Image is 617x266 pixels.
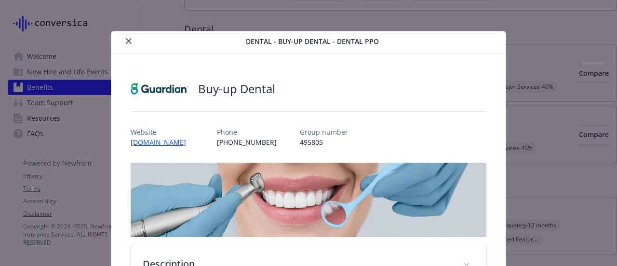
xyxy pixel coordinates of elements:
h2: Buy-up Dental [198,81,275,97]
p: Group number [300,127,348,137]
img: Guardian [131,74,188,103]
p: [PHONE_NUMBER] [217,137,277,147]
button: close [123,35,134,47]
span: Dental - Buy-up Dental - Dental PPO [246,36,379,46]
p: Phone [217,127,277,137]
p: Website [131,127,194,137]
img: banner [131,163,486,237]
a: [DOMAIN_NAME] [131,138,194,147]
p: 495805 [300,137,348,147]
